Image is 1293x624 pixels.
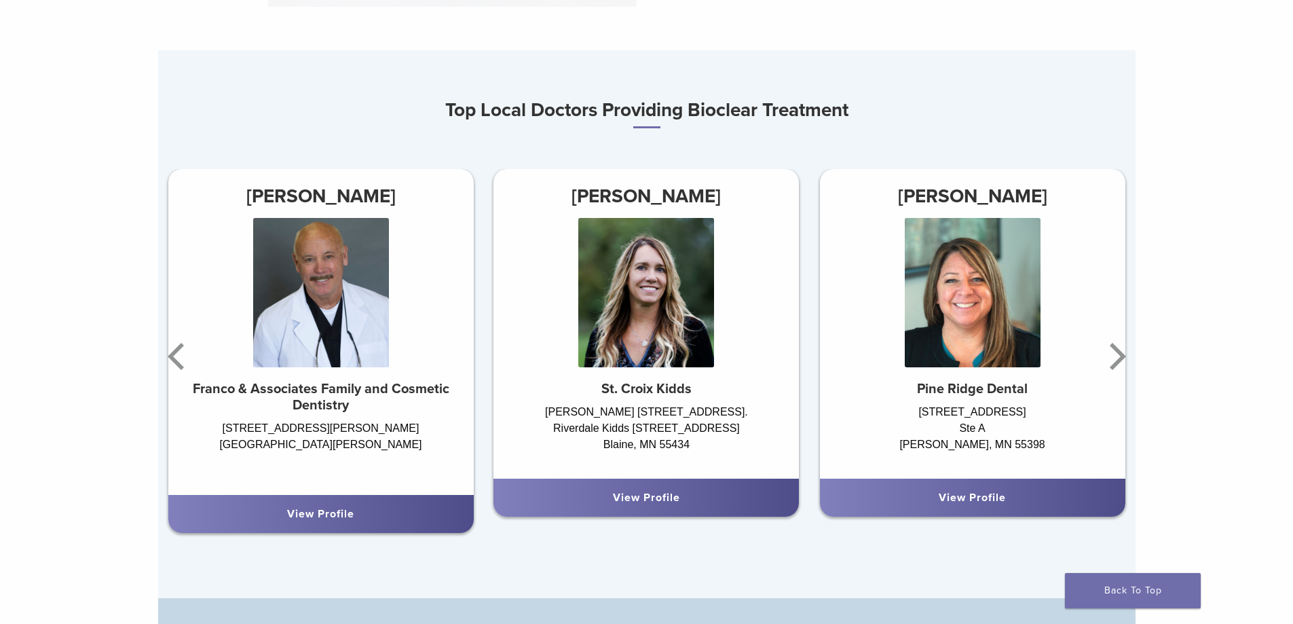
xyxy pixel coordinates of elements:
h3: [PERSON_NAME] [493,180,799,213]
strong: Franco & Associates Family and Cosmetic Dentistry [193,381,449,414]
img: Dr. Darcy Rindelaub [578,218,714,367]
a: Back To Top [1065,573,1201,608]
div: [STREET_ADDRESS] Ste A [PERSON_NAME], MN 55398 [820,404,1125,465]
button: Previous [165,316,192,397]
a: View Profile [939,491,1006,504]
img: Dr.Jenny Narr [905,218,1041,367]
div: [PERSON_NAME] [STREET_ADDRESS]. Riverdale Kidds [STREET_ADDRESS] Blaine, MN 55434 [493,404,799,465]
img: Dr. Frank Milnar [253,218,389,367]
div: [STREET_ADDRESS][PERSON_NAME] [GEOGRAPHIC_DATA][PERSON_NAME] [168,420,474,481]
h3: [PERSON_NAME] [820,180,1125,213]
strong: St. Croix Kidds [601,381,692,397]
button: Next [1102,316,1129,397]
a: View Profile [613,491,680,504]
h3: [PERSON_NAME] [168,180,474,213]
a: View Profile [287,507,354,521]
strong: Pine Ridge Dental [917,381,1028,397]
h3: Top Local Doctors Providing Bioclear Treatment [158,94,1136,128]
